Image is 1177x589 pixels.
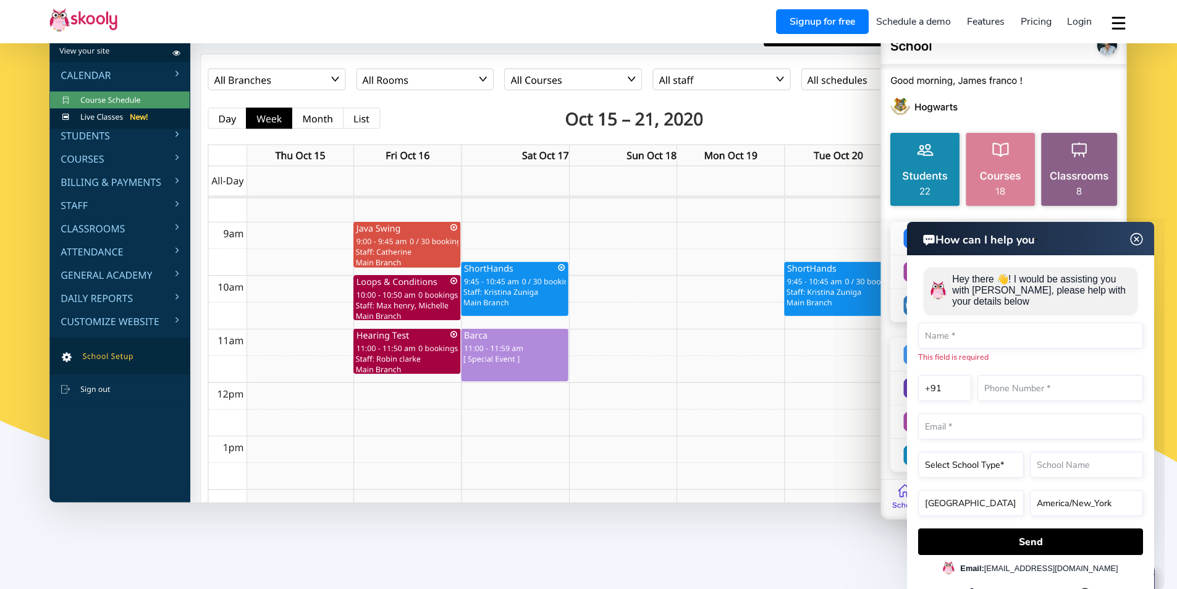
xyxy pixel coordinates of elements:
[1013,12,1060,32] a: Pricing
[869,12,960,32] a: Schedule a demo
[959,12,1013,32] a: Features
[1021,15,1052,28] span: Pricing
[1067,15,1092,28] span: Login
[1110,9,1128,37] button: dropdown menu
[776,9,869,34] a: Signup for free
[1059,12,1100,32] a: Login
[49,8,117,32] img: Skooly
